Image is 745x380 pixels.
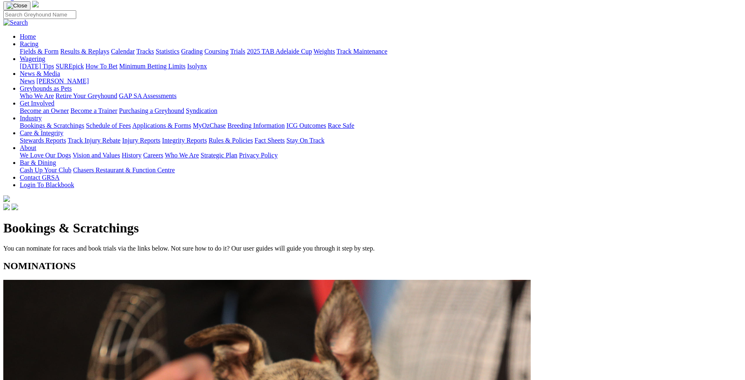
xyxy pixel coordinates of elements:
a: Become a Trainer [70,107,117,114]
a: Who We Are [165,152,199,159]
a: News & Media [20,70,60,77]
a: Trials [230,48,245,55]
h2: NOMINATIONS [3,260,742,272]
a: [DATE] Tips [20,63,54,70]
a: Get Involved [20,100,54,107]
a: Privacy Policy [239,152,278,159]
a: Become an Owner [20,107,69,114]
a: Rules & Policies [209,137,253,144]
a: Injury Reports [122,137,160,144]
h1: Bookings & Scratchings [3,220,742,236]
a: SUREpick [56,63,84,70]
a: Greyhounds as Pets [20,85,72,92]
a: Industry [20,115,42,122]
a: GAP SA Assessments [119,92,177,99]
a: Tracks [136,48,154,55]
a: About [20,144,36,151]
a: How To Bet [86,63,118,70]
img: logo-grsa-white.png [3,195,10,202]
button: Toggle navigation [3,1,30,10]
a: Cash Up Your Club [20,167,71,174]
a: Minimum Betting Limits [119,63,185,70]
a: MyOzChase [193,122,226,129]
a: [PERSON_NAME] [36,77,89,84]
a: Weights [314,48,335,55]
div: About [20,152,742,159]
a: ICG Outcomes [286,122,326,129]
a: Wagering [20,55,45,62]
div: Racing [20,48,742,55]
a: Contact GRSA [20,174,59,181]
div: Wagering [20,63,742,70]
div: Greyhounds as Pets [20,92,742,100]
a: Stewards Reports [20,137,66,144]
a: Stay On Track [286,137,324,144]
a: Isolynx [187,63,207,70]
a: Who We Are [20,92,54,99]
a: Strategic Plan [201,152,237,159]
img: Search [3,19,28,26]
a: Chasers Restaurant & Function Centre [73,167,175,174]
a: Results & Replays [60,48,109,55]
a: Grading [181,48,203,55]
a: Fields & Form [20,48,59,55]
a: Care & Integrity [20,129,63,136]
a: Breeding Information [227,122,285,129]
div: Industry [20,122,742,129]
a: Applications & Forms [132,122,191,129]
a: Retire Your Greyhound [56,92,117,99]
div: Care & Integrity [20,137,742,144]
a: Track Injury Rebate [68,137,120,144]
a: Login To Blackbook [20,181,74,188]
a: Coursing [204,48,229,55]
a: Bar & Dining [20,159,56,166]
img: twitter.svg [12,204,18,210]
a: Track Maintenance [337,48,387,55]
a: Home [20,33,36,40]
a: Vision and Values [73,152,120,159]
p: You can nominate for races and book trials via the links below. Not sure how to do it? Our user g... [3,245,742,252]
a: News [20,77,35,84]
div: News & Media [20,77,742,85]
a: Statistics [156,48,180,55]
div: Get Involved [20,107,742,115]
input: Search [3,10,76,19]
img: Close [7,2,27,9]
a: Race Safe [328,122,354,129]
img: logo-grsa-white.png [32,1,39,7]
a: Schedule of Fees [86,122,131,129]
div: Bar & Dining [20,167,742,174]
a: History [122,152,141,159]
a: Purchasing a Greyhound [119,107,184,114]
a: Careers [143,152,163,159]
a: Syndication [186,107,217,114]
a: Fact Sheets [255,137,285,144]
a: Bookings & Scratchings [20,122,84,129]
a: Integrity Reports [162,137,207,144]
img: facebook.svg [3,204,10,210]
a: 2025 TAB Adelaide Cup [247,48,312,55]
a: Racing [20,40,38,47]
a: We Love Our Dogs [20,152,71,159]
a: Calendar [111,48,135,55]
